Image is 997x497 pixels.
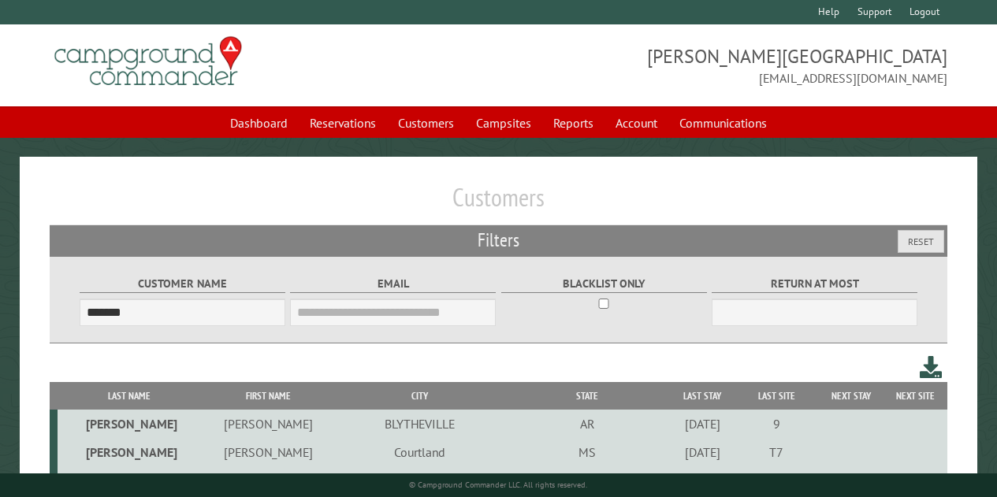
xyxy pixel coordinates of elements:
[504,466,671,495] td: CT
[504,438,671,466] td: MS
[819,382,884,410] th: Next Stay
[336,466,504,495] td: [PERSON_NAME]
[884,382,947,410] th: Next Site
[409,480,587,490] small: © Campground Commander LLC. All rights reserved.
[544,108,603,138] a: Reports
[674,416,731,432] div: [DATE]
[467,108,541,138] a: Campsites
[389,108,463,138] a: Customers
[898,230,944,253] button: Reset
[221,108,297,138] a: Dashboard
[58,410,201,438] td: [PERSON_NAME]
[504,410,671,438] td: AR
[201,466,336,495] td: [PERSON_NAME]
[50,31,247,92] img: Campground Commander
[499,43,947,87] span: [PERSON_NAME][GEOGRAPHIC_DATA] [EMAIL_ADDRESS][DOMAIN_NAME]
[920,353,943,382] a: Download this customer list (.csv)
[290,275,496,293] label: Email
[670,108,776,138] a: Communications
[734,382,819,410] th: Last Site
[300,108,385,138] a: Reservations
[734,410,819,438] td: 9
[671,382,734,410] th: Last Stay
[336,438,504,466] td: Courtland
[734,438,819,466] td: T7
[58,438,201,466] td: [PERSON_NAME]
[201,438,336,466] td: [PERSON_NAME]
[336,382,504,410] th: City
[58,382,201,410] th: Last Name
[50,182,947,225] h1: Customers
[504,382,671,410] th: State
[58,466,201,495] td: [PERSON_NAME]
[201,410,336,438] td: [PERSON_NAME]
[674,444,731,460] div: [DATE]
[80,275,285,293] label: Customer Name
[336,410,504,438] td: BLYTHEVILLE
[606,108,667,138] a: Account
[712,275,917,293] label: Return at most
[734,466,819,495] td: 1
[501,275,707,293] label: Blacklist only
[50,225,947,255] h2: Filters
[201,382,336,410] th: First Name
